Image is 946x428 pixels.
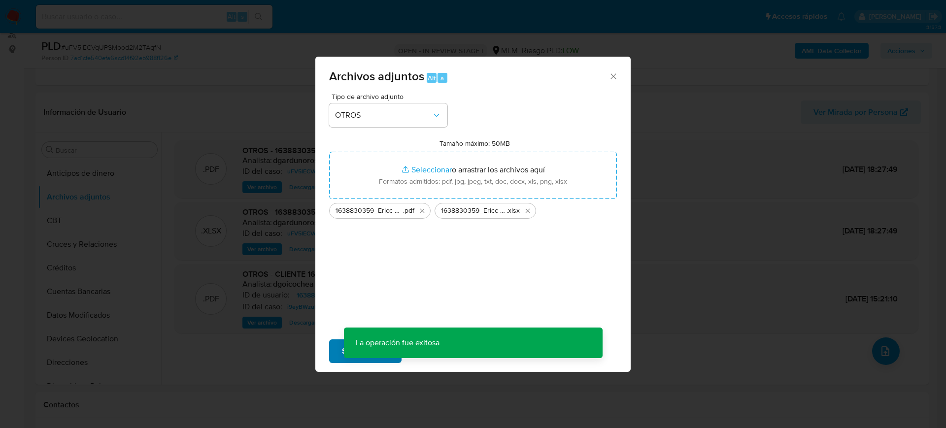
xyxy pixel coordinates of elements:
span: .xlsx [507,206,520,216]
p: La operación fue exitosa [344,328,451,358]
ul: Archivos seleccionados [329,199,617,219]
span: .pdf [403,206,414,216]
span: 1638830359_Ericc Martinez_Agosto2025 [336,206,403,216]
button: Cerrar [608,71,617,80]
span: a [440,73,444,83]
span: Archivos adjuntos [329,67,424,85]
button: Eliminar 1638830359_Ericc Martinez_Agosto2025.pdf [416,205,428,217]
button: Subir archivo [329,339,402,363]
button: OTROS [329,103,447,127]
span: Alt [428,73,436,83]
button: Eliminar 1638830359_Ericc Martinez_Agosto2025.xlsx [522,205,534,217]
span: 1638830359_Ericc Martinez_Agosto2025 [441,206,507,216]
label: Tamaño máximo: 50MB [439,139,510,148]
span: Subir archivo [342,340,389,362]
span: OTROS [335,110,432,120]
span: Tipo de archivo adjunto [332,93,450,100]
span: Cancelar [418,340,450,362]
